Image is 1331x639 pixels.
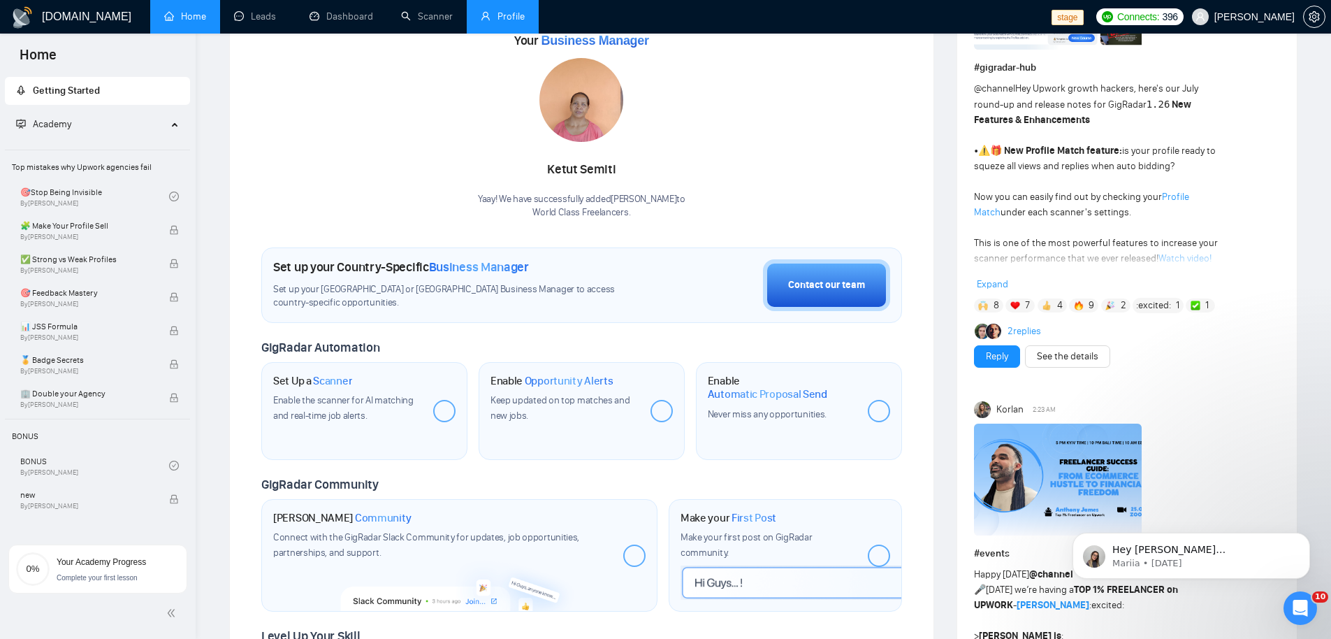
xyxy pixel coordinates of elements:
[1312,591,1328,603] span: 10
[20,181,169,212] a: 🎯Stop Being InvisibleBy[PERSON_NAME]
[977,278,1008,290] span: Expand
[974,60,1280,76] h1: # gigradar-hub
[169,494,179,504] span: lock
[8,45,68,74] span: Home
[33,118,71,130] span: Academy
[169,225,179,235] span: lock
[974,424,1142,536] img: F09GJU1U88M-Anthony%20James.png
[1158,252,1212,264] a: Watch video!
[6,422,189,450] span: BONUS
[273,259,529,275] h1: Set up your Country-Specific
[708,374,857,401] h1: Enable
[478,206,685,220] p: World Class Freelancers .
[166,606,180,620] span: double-left
[541,34,648,48] span: Business Manager
[788,278,865,293] div: Contact our team
[20,353,154,367] span: 🏅 Badge Secrets
[20,233,154,241] span: By [PERSON_NAME]
[20,387,154,401] span: 🏢 Double your Agency
[490,394,630,422] span: Keep updated on top matches and new jobs.
[20,401,154,409] span: By [PERSON_NAME]
[313,374,352,388] span: Scanner
[57,557,146,567] span: Your Academy Progress
[490,374,613,388] h1: Enable
[20,219,154,233] span: 🧩 Make Your Profile Sell
[20,488,154,502] span: new
[1008,324,1041,338] a: 2replies
[1033,403,1056,416] span: 2:23 AM
[1052,10,1083,25] span: stage
[169,292,179,302] span: lock
[20,319,154,333] span: 📊 JSS Formula
[20,300,154,308] span: By [PERSON_NAME]
[234,10,282,22] a: messageLeads
[20,266,154,275] span: By [PERSON_NAME]
[16,85,26,95] span: rocket
[1162,9,1177,24] span: 396
[169,359,179,369] span: lock
[1029,568,1073,580] span: @channel
[1304,11,1325,22] span: setting
[5,77,190,105] li: Getting Started
[11,6,34,29] img: logo
[20,333,154,342] span: By [PERSON_NAME]
[974,401,991,418] img: Korlan
[1102,11,1113,22] img: upwork-logo.png
[1303,6,1325,28] button: setting
[1057,299,1063,313] span: 4
[1010,301,1020,310] img: ❤️
[164,10,206,22] a: homeHome
[732,511,776,525] span: First Post
[1121,299,1126,313] span: 2
[261,340,379,355] span: GigRadar Automation
[273,283,643,310] span: Set up your [GEOGRAPHIC_DATA] or [GEOGRAPHIC_DATA] Business Manager to access country-specific op...
[1117,9,1159,24] span: Connects:
[1136,298,1171,313] span: :excited:
[341,554,578,611] img: slackcommunity-bg.png
[169,393,179,403] span: lock
[57,574,138,582] span: Complete your first lesson
[1191,301,1200,310] img: ✅
[539,58,623,142] img: 1706688268687-WhatsApp%20Image%202024-01-31%20at%2014.03.18.jpeg
[169,192,179,201] span: check-circle
[1105,301,1115,310] img: 🎉
[1303,11,1325,22] a: setting
[169,326,179,336] span: lock
[20,450,169,481] a: BONUSBy[PERSON_NAME]
[1147,99,1170,110] code: 1.26
[1037,349,1098,364] a: See the details
[1025,299,1030,313] span: 7
[1052,503,1331,601] iframe: Intercom notifications message
[708,408,827,420] span: Never miss any opportunities.
[20,502,154,510] span: By [PERSON_NAME]
[978,145,990,157] span: ⚠️
[1017,599,1089,611] a: [PERSON_NAME]
[1025,345,1110,368] button: See the details
[974,584,986,596] span: 🎤
[681,511,776,525] h1: Make your
[20,367,154,375] span: By [PERSON_NAME]
[273,531,579,559] span: Connect with the GigRadar Slack Community for updates, job opportunities, partnerships, and support.
[994,299,999,313] span: 8
[310,10,373,22] a: dashboardDashboard
[1205,299,1209,313] span: 1
[990,145,1002,157] span: 🎁
[681,531,812,559] span: Make your first post on GigRadar community.
[1074,301,1084,310] img: 🔥
[525,374,613,388] span: Opportunity Alerts
[33,85,100,96] span: Getting Started
[16,564,50,573] span: 0%
[1089,299,1094,313] span: 9
[261,477,379,492] span: GigRadar Community
[975,324,990,339] img: Alex B
[978,301,988,310] img: 🙌
[708,387,827,401] span: Automatic Proposal Send
[1004,145,1122,157] strong: New Profile Match feature:
[429,259,529,275] span: Business Manager
[974,345,1020,368] button: Reply
[478,158,685,182] div: Ketut Semiti
[996,402,1024,417] span: Korlan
